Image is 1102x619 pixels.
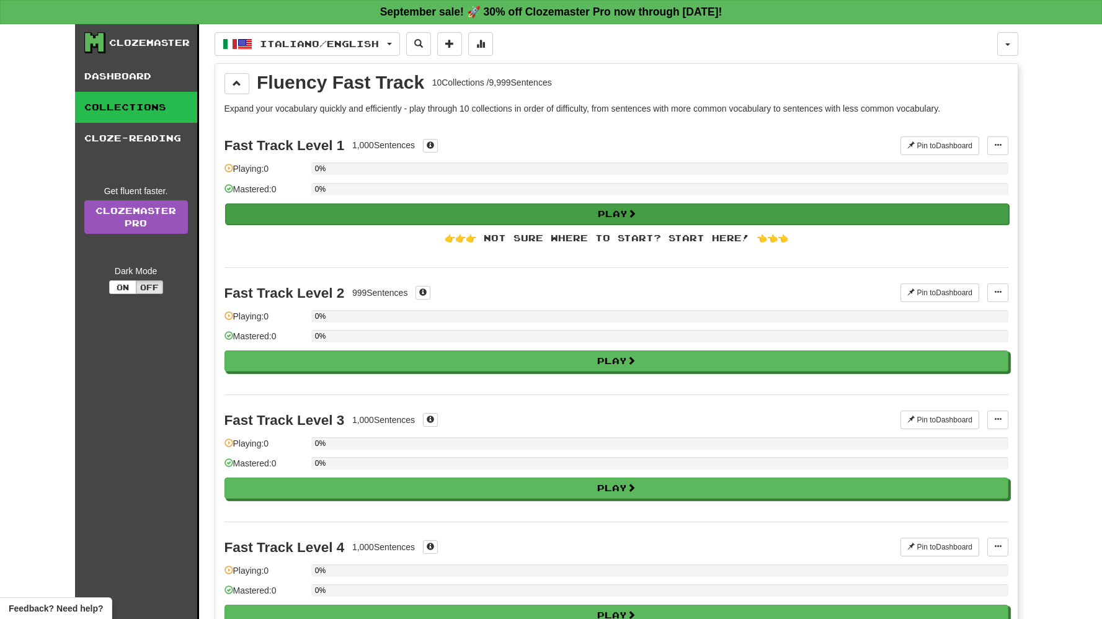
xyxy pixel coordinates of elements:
button: Pin toDashboard [900,411,979,429]
button: Add sentence to collection [437,32,462,56]
div: 1,000 Sentences [352,541,415,553]
a: ClozemasterPro [84,200,188,234]
button: Play [225,203,1009,225]
div: Dark Mode [84,265,188,277]
div: Playing: 0 [224,163,305,183]
div: 10 Collections / 9,999 Sentences [432,76,552,89]
div: Fast Track Level 2 [224,285,345,301]
strong: September sale! 🚀 30% off Clozemaster Pro now through [DATE]! [380,6,722,18]
div: Fast Track Level 4 [224,540,345,555]
div: Mastered: 0 [224,183,305,203]
div: 1,000 Sentences [352,139,415,151]
button: Italiano/English [215,32,400,56]
a: Cloze-Reading [75,123,197,154]
div: Get fluent faster. [84,185,188,197]
div: 1,000 Sentences [352,414,415,426]
button: Off [136,280,163,294]
button: Search sentences [406,32,431,56]
div: 👉👉👉 Not sure where to start? Start here! 👈👈👈 [224,232,1008,244]
button: Play [224,350,1008,372]
div: Playing: 0 [224,310,305,331]
button: Pin toDashboard [900,136,979,155]
button: Pin toDashboard [900,283,979,302]
p: Expand your vocabulary quickly and efficiently - play through 10 collections in order of difficul... [224,102,1008,115]
div: Playing: 0 [224,437,305,458]
a: Collections [75,92,197,123]
a: Dashboard [75,61,197,92]
div: Fast Track Level 1 [224,138,345,153]
button: More stats [468,32,493,56]
button: Play [224,478,1008,499]
button: On [109,280,136,294]
div: 999 Sentences [352,287,408,299]
div: Fast Track Level 3 [224,412,345,428]
div: Fluency Fast Track [257,73,424,92]
button: Pin toDashboard [900,538,979,556]
div: Mastered: 0 [224,330,305,350]
div: Playing: 0 [224,564,305,585]
span: Italiano / English [260,38,379,49]
div: Clozemaster [109,37,190,49]
div: Mastered: 0 [224,457,305,478]
div: Mastered: 0 [224,584,305,605]
span: Open feedback widget [9,602,103,615]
